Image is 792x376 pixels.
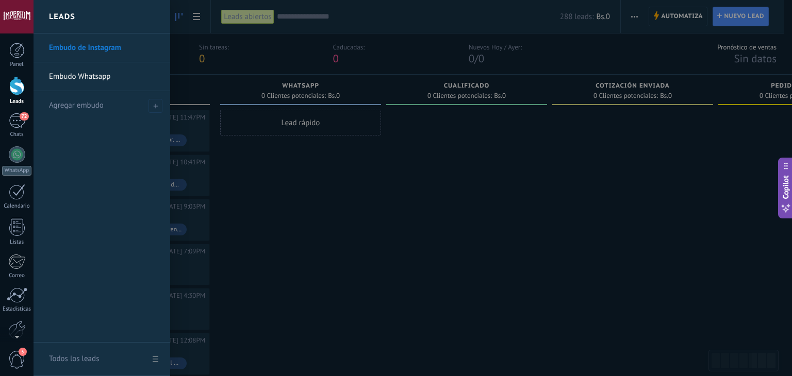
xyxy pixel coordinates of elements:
div: Listas [2,239,32,246]
div: Calendario [2,203,32,210]
span: 3 [19,348,27,356]
a: Todos los leads [34,343,170,376]
div: Todos los leads [49,345,99,373]
div: Estadísticas [2,306,32,313]
span: Copilot [781,176,791,199]
a: Embudo de Instagram [49,33,160,62]
span: Agregar embudo [49,100,104,110]
div: Correo [2,272,32,279]
h2: Leads [49,1,75,33]
div: Chats [2,131,32,138]
span: Agregar embudo [148,99,162,113]
a: Embudo Whatsapp [49,62,160,91]
span: 72 [20,112,28,121]
div: Panel [2,61,32,68]
div: Leads [2,98,32,105]
div: WhatsApp [2,166,31,176]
